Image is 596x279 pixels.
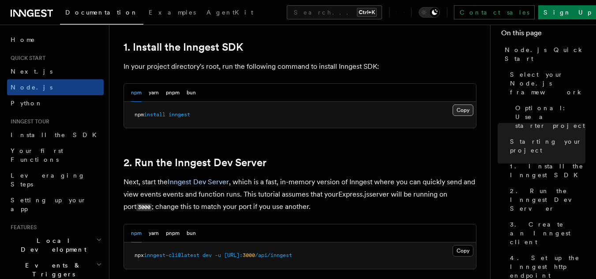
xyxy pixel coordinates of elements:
span: Install the SDK [11,131,102,138]
button: yarn [149,224,159,242]
span: 3000 [243,252,255,258]
span: npm [135,112,144,118]
button: Local Development [7,233,104,257]
span: Node.js Quick Start [505,45,585,63]
span: 1. Install the Inngest SDK [510,162,585,179]
span: Select your Node.js framework [510,70,585,97]
a: Optional: Use a starter project [512,100,585,134]
h4: On this page [501,28,585,42]
a: Select your Node.js framework [506,67,585,100]
span: Quick start [7,55,45,62]
a: AgentKit [201,3,259,24]
span: [URL]: [224,252,243,258]
a: Node.js [7,79,104,95]
span: Python [11,100,43,107]
span: Home [11,35,35,44]
span: 3. Create an Inngest client [510,220,585,246]
span: Inngest tour [7,118,49,125]
span: inngest [169,112,190,118]
p: In your project directory's root, run the following command to install Inngest SDK: [124,60,476,73]
span: Next.js [11,68,52,75]
button: bun [187,84,196,102]
a: Home [7,32,104,48]
span: -u [215,252,221,258]
a: Starting your project [506,134,585,158]
a: 3. Create an Inngest client [506,216,585,250]
button: pnpm [166,224,180,242]
button: Search...Ctrl+K [287,5,382,19]
button: Toggle dark mode [419,7,440,18]
span: Your first Functions [11,147,63,163]
a: Next.js [7,63,104,79]
button: yarn [149,84,159,102]
p: Next, start the , which is a fast, in-memory version of Inngest where you can quickly send and vi... [124,176,476,213]
span: inngest-cli@latest [144,252,199,258]
a: Inngest Dev Server [168,178,229,186]
a: Node.js Quick Start [501,42,585,67]
span: AgentKit [206,9,253,16]
span: Starting your project [510,137,585,155]
span: Node.js [11,84,52,91]
a: Contact sales [454,5,535,19]
a: Documentation [60,3,143,25]
button: Copy [453,104,473,116]
button: bun [187,224,196,242]
a: 2. Run the Inngest Dev Server [124,156,266,169]
a: 1. Install the Inngest SDK [506,158,585,183]
a: Leveraging Steps [7,167,104,192]
span: Optional: Use a starter project [515,104,585,130]
kbd: Ctrl+K [357,8,377,17]
a: Python [7,95,104,111]
button: Copy [453,245,473,257]
button: pnpm [166,84,180,102]
span: 2. Run the Inngest Dev Server [510,186,585,213]
span: Leveraging Steps [11,172,85,188]
span: install [144,112,165,118]
a: Examples [143,3,201,24]
a: Your first Functions [7,143,104,167]
a: Setting up your app [7,192,104,217]
a: 1. Install the Inngest SDK [124,41,243,53]
span: Documentation [65,9,138,16]
button: npm [131,84,142,102]
span: npx [135,252,144,258]
span: dev [202,252,212,258]
a: Install the SDK [7,127,104,143]
a: 2. Run the Inngest Dev Server [506,183,585,216]
span: Local Development [7,236,96,254]
span: Examples [149,9,196,16]
span: /api/inngest [255,252,292,258]
span: Setting up your app [11,197,86,212]
code: 3000 [136,204,152,211]
button: npm [131,224,142,242]
span: Features [7,224,37,231]
span: Events & Triggers [7,261,96,279]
